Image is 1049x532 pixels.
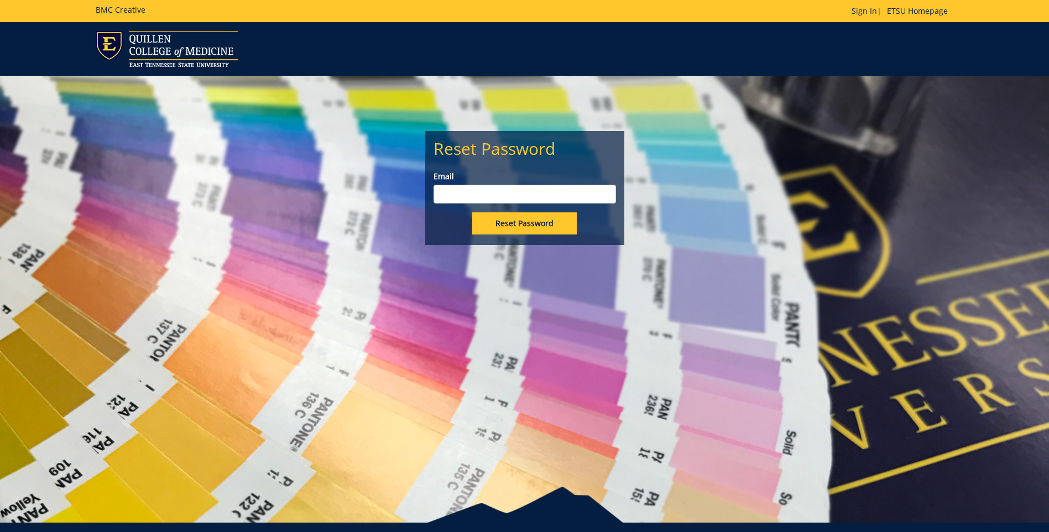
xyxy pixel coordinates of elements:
img: ETSU logo [96,31,238,67]
a: ETSU Homepage [881,6,953,16]
input: Reset Password [472,212,577,234]
h2: Reset Password [434,139,616,158]
p: | [852,6,953,17]
label: Email [434,171,616,182]
h5: BMC Creative [96,6,145,14]
a: Sign In [852,6,877,16]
